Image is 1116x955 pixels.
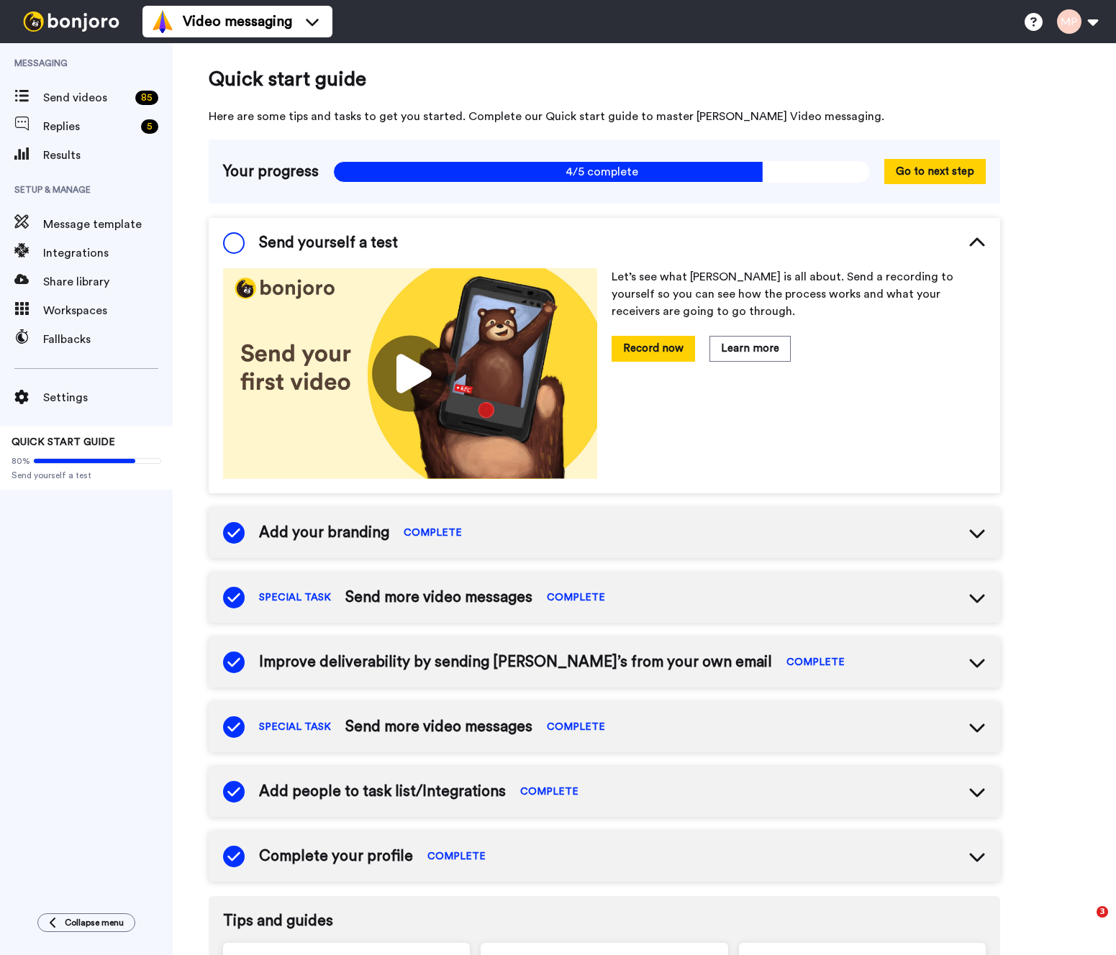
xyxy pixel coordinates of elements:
span: COMPLETE [547,720,605,734]
button: Learn more [709,336,791,361]
span: QUICK START GUIDE [12,437,115,447]
span: Add your branding [259,522,389,544]
span: Integrations [43,245,173,262]
span: COMPLETE [786,655,845,670]
span: SPECIAL TASK [259,720,331,734]
span: Send videos [43,89,130,106]
div: 85 [135,91,158,105]
span: Collapse menu [65,917,124,928]
span: Workspaces [43,302,173,319]
span: 4/5 complete [333,161,870,183]
span: Send more video messages [345,587,532,608]
span: Settings [43,389,173,406]
span: COMPLETE [547,590,605,605]
span: Video messaging [183,12,292,32]
div: 5 [141,119,158,134]
button: Collapse menu [37,913,135,932]
span: Results [43,147,173,164]
span: 80% [12,455,30,467]
button: Record now [612,336,695,361]
span: Add people to task list/Integrations [259,781,506,803]
p: Let’s see what [PERSON_NAME] is all about. Send a recording to yourself so you can see how the pr... [612,268,986,320]
span: Complete your profile [259,846,413,867]
span: COMPLETE [427,849,486,864]
img: 178eb3909c0dc23ce44563bdb6dc2c11.jpg [223,268,597,479]
span: Share library [43,273,173,291]
span: Improve deliverability by sending [PERSON_NAME]’s from your own email [259,652,772,673]
span: Here are some tips and tasks to get you started. Complete our Quick start guide to master [PERSON... [209,108,1000,125]
img: vm-color.svg [151,10,174,33]
span: Your progress [223,161,319,183]
span: COMPLETE [404,526,462,540]
span: Send yourself a test [12,470,161,481]
span: Quick start guide [209,65,1000,93]
button: Go to next step [884,159,986,184]
span: Replies [43,118,135,135]
span: Send yourself a test [259,232,398,254]
span: Tips and guides [223,910,986,932]
span: Message template [43,216,173,233]
span: 3 [1097,906,1108,918]
span: Send more video messages [345,716,532,738]
span: COMPLETE [520,785,579,799]
span: Fallbacks [43,331,173,348]
span: SPECIAL TASK [259,590,331,605]
iframe: Intercom live chat [1067,906,1102,941]
img: bj-logo-header-white.svg [17,12,125,32]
